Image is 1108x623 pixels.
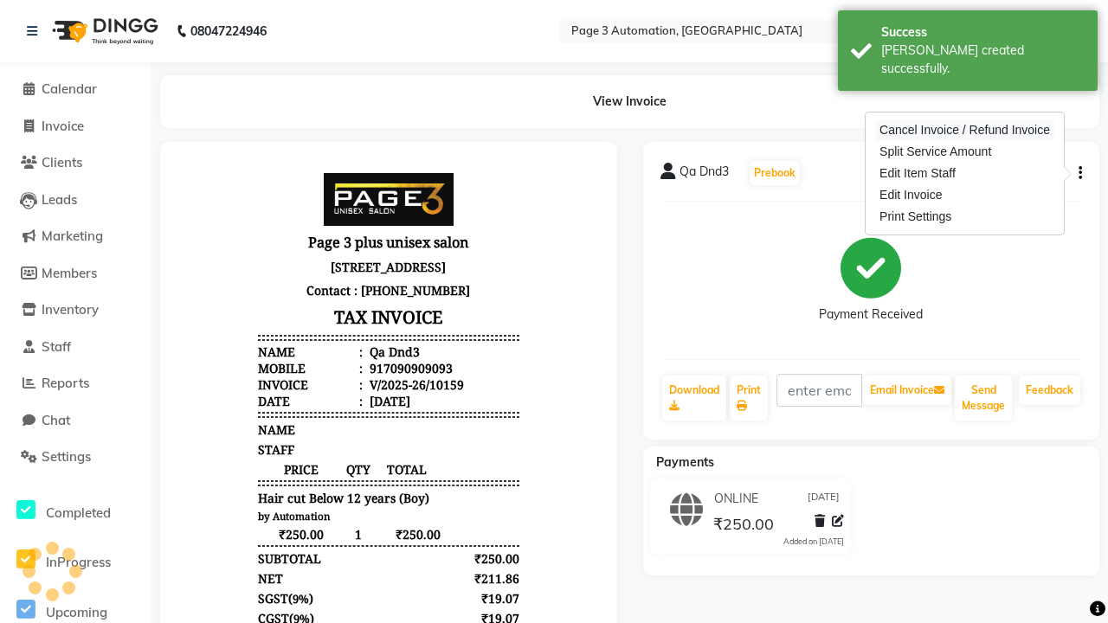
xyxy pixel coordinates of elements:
[81,491,136,507] div: Payments
[46,604,107,620] span: Upcoming
[42,301,99,318] span: Inventory
[81,530,106,547] div: Paid
[196,367,264,383] span: ₹250.00
[808,490,840,508] span: [DATE]
[42,265,97,281] span: Members
[81,511,128,527] span: ONLINE
[876,184,1053,206] div: Edit Invoice
[42,448,91,465] span: Settings
[182,184,185,201] span: :
[81,282,117,299] span: STAFF
[4,447,147,467] a: Settings
[4,80,147,100] a: Calendar
[81,217,185,234] div: Invoice
[81,96,342,119] p: [STREET_ADDRESS]
[42,412,70,428] span: Chat
[182,201,185,217] span: :
[4,117,147,137] a: Invoice
[46,554,111,570] span: InProgress
[81,367,167,383] span: ₹250.00
[81,431,111,447] span: SGST
[4,227,147,247] a: Marketing
[81,234,185,250] div: Date
[42,191,77,208] span: Leads
[196,302,264,318] span: TOTAL
[274,530,343,547] div: ₹250.00
[42,80,97,97] span: Calendar
[783,536,844,548] div: Added on [DATE]
[44,7,163,55] img: logo
[146,14,276,67] img: page3_logo.png
[274,431,343,447] div: ₹19.07
[274,471,343,487] div: ₹250.00
[881,42,1085,78] div: Bill created successfully.
[4,153,147,173] a: Clients
[714,490,758,508] span: ONLINE
[1019,376,1080,405] a: Feedback
[182,234,185,250] span: :
[81,331,252,347] span: Hair cut Below 12 years (Boy)
[81,451,137,467] div: ( )
[876,119,1053,141] div: Cancel Invoice / Refund Invoice
[881,23,1085,42] div: Success
[81,201,185,217] div: Mobile
[81,471,167,487] div: GRAND TOTAL
[955,376,1012,421] button: Send Message
[42,375,89,391] span: Reports
[81,451,112,467] span: CGST
[274,391,343,408] div: ₹250.00
[81,262,118,279] span: NAME
[730,376,768,421] a: Print
[189,184,242,201] div: Qa Dnd3
[750,161,800,185] button: Prebook
[81,70,342,96] h3: Page 3 plus unisex salon
[819,305,923,324] div: Payment Received
[4,337,147,357] a: Staff
[81,350,153,363] small: by Automation
[662,376,726,421] a: Download
[876,141,1053,163] div: Split Service Amount
[776,374,863,407] input: enter email
[4,374,147,394] a: Reports
[189,234,233,250] div: [DATE]
[274,511,343,527] div: ₹250.00
[42,338,71,355] span: Staff
[876,206,1053,228] div: Print Settings
[81,562,342,578] p: Please visit again !
[876,163,1053,184] div: Edit Item Staff
[42,154,82,170] span: Clients
[46,504,111,521] span: Completed
[4,264,147,284] a: Members
[160,75,1099,128] div: View Invoice
[115,432,132,447] span: 9%
[81,302,167,318] span: PRICE
[189,217,287,234] div: V/2025-26/10159
[81,119,342,143] p: Contact : [PHONE_NUMBER]
[680,163,729,187] span: Qa Dnd3
[4,190,147,210] a: Leads
[4,300,147,320] a: Inventory
[189,201,275,217] div: 917090909093
[81,143,342,173] h3: TAX INVOICE
[42,118,84,134] span: Invoice
[656,454,714,470] span: Payments
[116,452,132,467] span: 9%
[190,7,267,55] b: 08047224946
[81,411,106,427] div: NET
[81,391,144,408] div: SUBTOTAL
[167,367,196,383] span: 1
[167,302,196,318] span: QTY
[42,228,103,244] span: Marketing
[4,411,147,431] a: Chat
[81,431,136,447] div: ( )
[274,451,343,467] div: ₹19.07
[182,217,185,234] span: :
[274,411,343,427] div: ₹211.86
[863,376,951,405] button: Email Invoice
[713,514,774,538] span: ₹250.00
[81,184,185,201] div: Name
